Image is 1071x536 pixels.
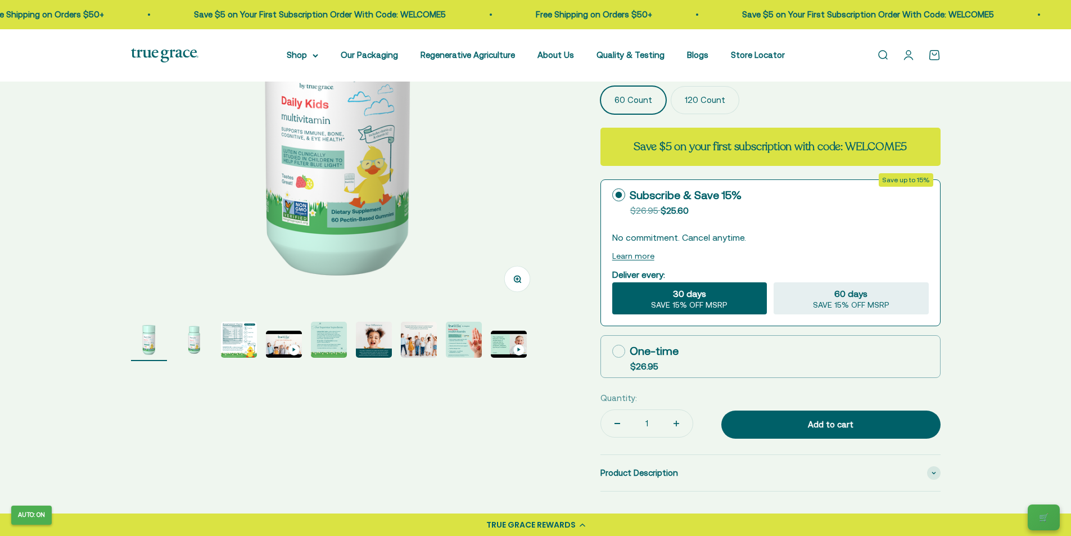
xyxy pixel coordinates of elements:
img: True Littles® Daily Kids Multivitamin [446,322,482,358]
a: Regenerative Agriculture [421,50,515,60]
button: Go to item 8 [446,322,482,361]
button: Decrease quantity [601,410,634,437]
a: Blogs [687,50,708,60]
img: True Littles® Daily Kids Multivitamin [176,322,212,358]
button: Go to item 7 [401,322,437,361]
strong: Save $5 on your first subscription with code: WELCOME5 [634,139,907,154]
summary: Shop [287,48,318,62]
p: Save $5 on Your First Subscription Order With Code: WELCOME5 [713,8,965,21]
a: Store Locator [731,50,785,60]
label: Quantity: [600,391,637,405]
button: Add to cart [721,411,941,439]
div: Add to cart [744,418,918,431]
img: True Littles® Daily Kids Multivitamin [221,322,257,358]
img: True Littles® Daily Kids Multivitamin [356,322,392,358]
button: AUTO: ON [11,506,52,525]
p: Save $5 on Your First Subscription Order With Code: WELCOME5 [165,8,417,21]
div: TRUE GRACE REWARDS [486,519,576,531]
summary: Product Description [600,455,941,491]
button: 🛒 [1028,505,1060,530]
button: Go to item 3 [221,322,257,361]
span: Product Description [600,466,678,480]
a: Free Shipping on Orders $50+ [507,10,623,19]
img: True Littles® Daily Kids Multivitamin [131,322,167,358]
button: Go to item 4 [266,331,302,361]
button: Go to item 5 [311,322,347,361]
a: Quality & Testing [596,50,665,60]
button: Go to item 2 [176,322,212,361]
button: Increase quantity [660,410,693,437]
img: True Littles® Daily Kids Multivitamin [401,322,437,358]
img: True Littles® Daily Kids Multivitamin [311,322,347,358]
button: Go to item 1 [131,322,167,361]
button: Go to item 9 [491,331,527,361]
a: Our Packaging [341,50,398,60]
button: Go to item 6 [356,322,392,361]
a: About Us [537,50,574,60]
